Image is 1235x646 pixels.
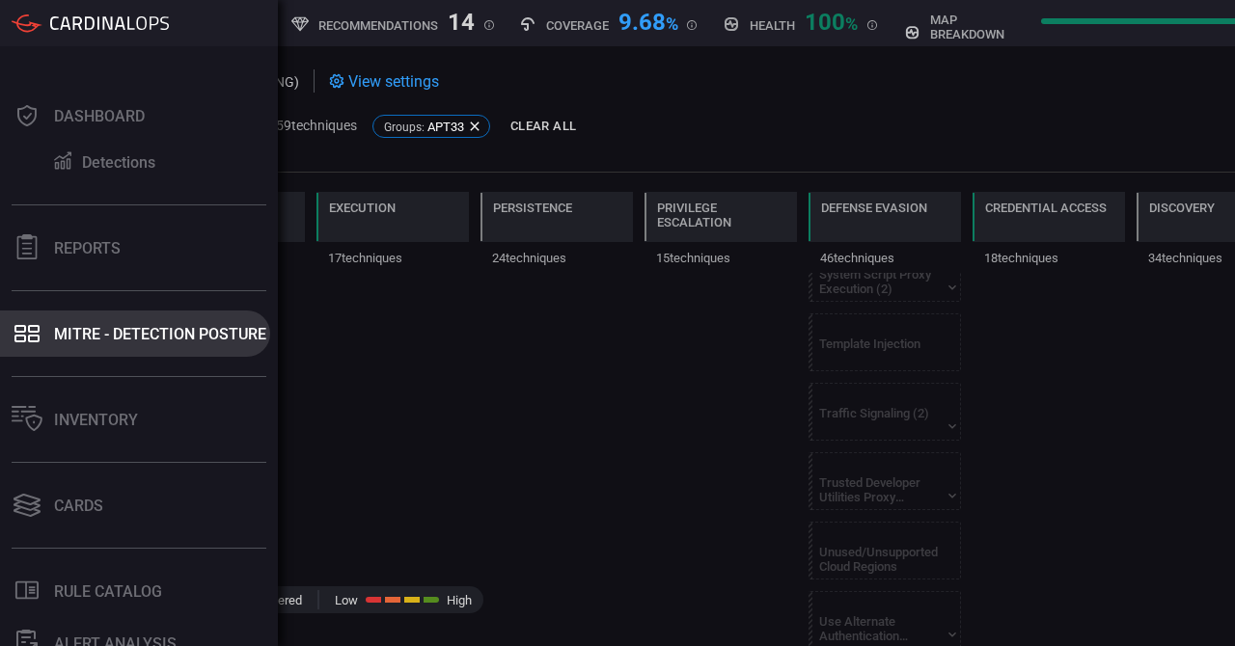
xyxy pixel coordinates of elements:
div: Cards [54,497,103,515]
h5: map breakdown [930,13,1031,41]
h5: Coverage [546,18,609,33]
div: Detections [82,153,155,172]
div: TA0003: Persistence [480,192,633,273]
div: Discovery [1149,201,1215,215]
div: Trusted Developer Utilities Proxy Execution (3) [819,475,940,504]
div: Reports [54,239,121,257]
span: % [666,13,678,34]
span: View settings [348,72,439,91]
div: T1216: System Script Proxy Execution (Not covered) [809,244,961,302]
div: T1205: Traffic Signaling (Not covered) [809,383,961,441]
div: 15 techniques [645,242,797,273]
h5: Recommendations [318,18,438,33]
div: Defense Evasion [821,201,927,215]
div: Traffic Signaling (2) [819,406,940,435]
div: 100 [805,9,858,32]
div: TA0006: Credential Access [973,192,1125,273]
span: APT33 [427,120,464,134]
div: Dashboard [54,107,145,125]
div: Persistence [493,201,572,215]
div: T1535: Unused/Unsupported Cloud Regions (Not covered) [809,522,961,579]
div: Execution [329,201,396,215]
span: Low [335,593,358,607]
div: MITRE - Detection Posture [54,325,266,343]
div: 18 techniques [973,242,1125,273]
button: Clear All [506,112,581,142]
div: 17 techniques [316,242,469,273]
div: T1127: Trusted Developer Utilities Proxy Execution (Not covered) [809,452,961,510]
div: 24 techniques [480,242,633,273]
div: TA0002: Execution [316,192,469,273]
div: T1221: Template Injection (Not covered) [809,313,961,371]
div: Inventory [54,411,138,429]
div: 9.68 [618,9,678,32]
span: Groups : [384,121,425,134]
h5: Health [750,18,795,33]
div: Privilege Escalation [657,201,784,229]
div: 46 techniques [809,242,961,273]
div: System Script Proxy Execution (2) [819,267,940,296]
div: TA0004: Privilege Escalation [645,192,797,273]
div: Groups:APT33 [372,115,490,138]
span: High [447,593,472,607]
div: 14 [448,9,475,32]
div: Use Alternate Authentication Material (4) [819,614,940,643]
div: Unused/Unsupported Cloud Regions [819,545,940,574]
div: View settings [329,69,439,93]
span: % [845,13,858,34]
div: Credential Access [985,201,1107,215]
div: Rule Catalog [54,582,162,601]
div: TA0005: Defense Evasion [809,192,961,273]
div: Template Injection [819,336,940,365]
